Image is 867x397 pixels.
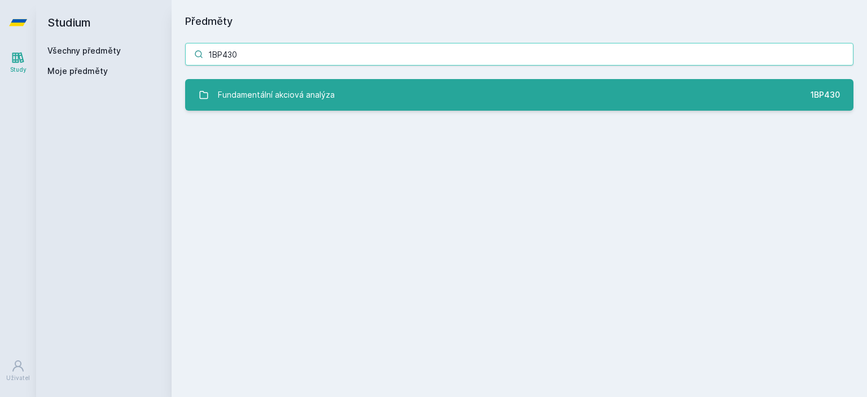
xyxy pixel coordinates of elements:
[185,14,853,29] h1: Předměty
[2,354,34,388] a: Uživatel
[185,43,853,66] input: Název nebo ident předmětu…
[2,45,34,80] a: Study
[811,89,840,101] div: 1BP430
[218,84,335,106] div: Fundamentální akciová analýza
[6,374,30,382] div: Uživatel
[10,66,27,74] div: Study
[185,79,853,111] a: Fundamentální akciová analýza 1BP430
[47,46,121,55] a: Všechny předměty
[47,66,108,77] span: Moje předměty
